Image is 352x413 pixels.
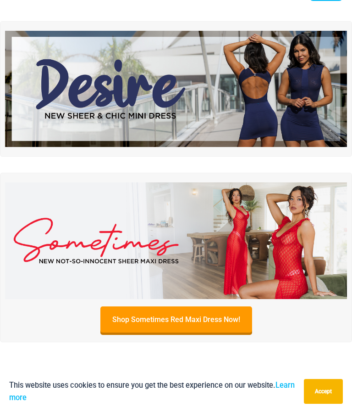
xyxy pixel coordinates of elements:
[9,381,295,402] a: Learn more
[5,182,347,299] img: Sometimes Red Maxi Dress
[5,31,347,147] img: Desire me Navy Dress
[100,306,252,333] a: Shop Sometimes Red Maxi Dress Now!
[304,379,343,404] button: Accept
[9,379,297,404] p: This website uses cookies to ensure you get the best experience on our website.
